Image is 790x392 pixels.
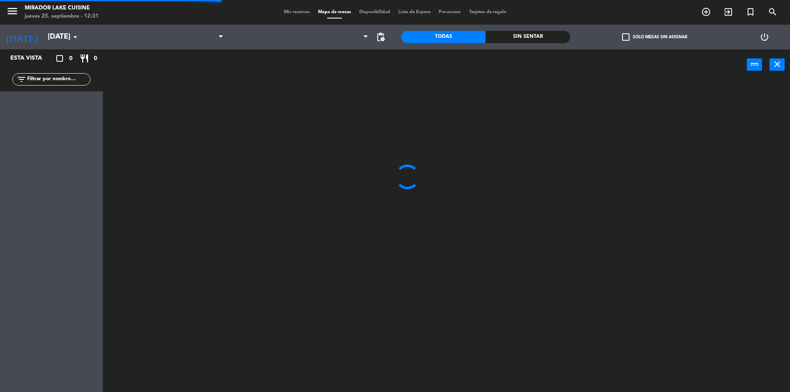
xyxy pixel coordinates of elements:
div: jueves 25. septiembre - 12:31 [25,12,99,21]
span: Tarjetas de regalo [465,10,511,14]
div: Mirador Lake Cuisine [25,4,99,12]
i: menu [6,5,19,17]
i: power_input [750,59,760,69]
i: close [772,59,782,69]
input: Filtrar por nombre... [26,75,90,84]
div: Todas [401,31,486,43]
i: arrow_drop_down [70,32,80,42]
span: Disponibilidad [355,10,394,14]
i: power_settings_new [760,32,769,42]
i: crop_square [55,53,65,63]
i: filter_list [16,74,26,84]
span: 0 [69,54,72,63]
i: restaurant [79,53,89,63]
button: menu [6,5,19,20]
span: Pre-acceso [434,10,465,14]
span: Mis reservas [280,10,314,14]
button: close [769,58,785,71]
span: Lista de Espera [394,10,434,14]
span: check_box_outline_blank [622,33,630,41]
span: Mapa de mesas [314,10,355,14]
i: exit_to_app [723,7,733,17]
button: power_input [747,58,762,71]
span: pending_actions [376,32,386,42]
span: 0 [94,54,97,63]
div: Esta vista [4,53,59,63]
i: turned_in_not [746,7,755,17]
label: Solo mesas sin asignar [622,33,687,41]
i: search [768,7,778,17]
i: add_circle_outline [701,7,711,17]
div: Sin sentar [486,31,570,43]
